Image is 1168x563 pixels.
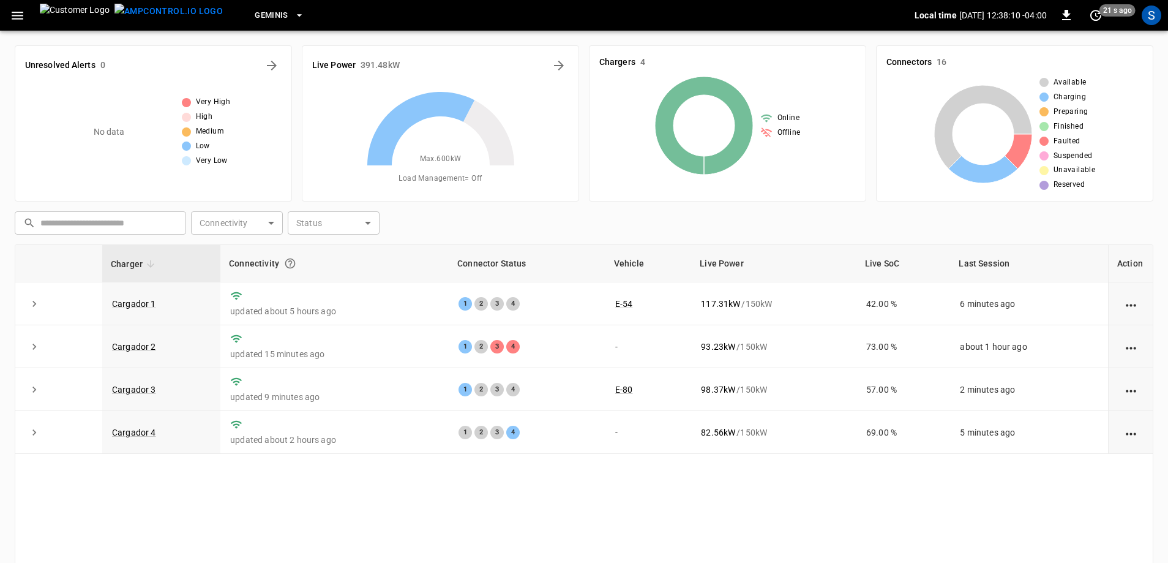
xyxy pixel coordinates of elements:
[262,56,282,75] button: All Alerts
[1123,426,1139,439] div: action cell options
[615,299,633,309] a: E-54
[490,383,504,396] div: 3
[230,391,439,403] p: updated 9 minutes ago
[25,295,43,313] button: expand row
[1123,298,1139,310] div: action cell options
[701,426,735,439] p: 82.56 kW
[490,340,504,353] div: 3
[856,245,950,282] th: Live SoC
[701,426,847,439] div: / 150 kW
[250,4,309,28] button: Geminis
[1054,164,1095,176] span: Unavailable
[25,338,43,356] button: expand row
[111,257,159,271] span: Charger
[1054,135,1080,148] span: Faulted
[691,245,856,282] th: Live Power
[856,368,950,411] td: 57.00 %
[1054,77,1087,89] span: Available
[474,383,488,396] div: 2
[605,411,691,454] td: -
[856,325,950,368] td: 73.00 %
[1054,106,1088,118] span: Preparing
[112,428,156,437] a: Cargador 4
[1142,6,1161,25] div: profile-icon
[959,9,1047,21] p: [DATE] 12:38:10 -04:00
[196,111,213,123] span: High
[420,153,462,165] span: Max. 600 kW
[915,9,957,21] p: Local time
[1054,150,1093,162] span: Suspended
[777,112,799,124] span: Online
[459,297,472,311] div: 1
[25,423,43,442] button: expand row
[40,4,110,27] img: Customer Logo
[701,298,740,310] p: 117.31 kW
[112,342,156,352] a: Cargador 2
[94,126,125,138] p: No data
[950,282,1108,325] td: 6 minutes ago
[1099,4,1136,17] span: 21 s ago
[474,426,488,439] div: 2
[701,384,735,396] p: 98.37 kW
[856,411,950,454] td: 69.00 %
[701,341,735,353] p: 93.23 kW
[549,56,569,75] button: Energy Overview
[230,434,439,446] p: updated about 2 hours ago
[312,59,356,72] h6: Live Power
[196,155,228,167] span: Very Low
[229,252,440,274] div: Connectivity
[506,297,520,311] div: 4
[1108,245,1153,282] th: Action
[605,245,691,282] th: Vehicle
[605,325,691,368] td: -
[255,9,288,23] span: Geminis
[1054,179,1085,191] span: Reserved
[459,426,472,439] div: 1
[950,245,1108,282] th: Last Session
[886,56,932,69] h6: Connectors
[230,348,439,360] p: updated 15 minutes ago
[615,385,633,395] a: E-80
[112,385,156,395] a: Cargador 3
[196,96,231,108] span: Very High
[856,282,950,325] td: 42.00 %
[474,297,488,311] div: 2
[599,56,635,69] h6: Chargers
[1054,91,1086,104] span: Charging
[1123,384,1139,396] div: action cell options
[459,340,472,353] div: 1
[950,325,1108,368] td: about 1 hour ago
[640,56,645,69] h6: 4
[506,340,520,353] div: 4
[1054,121,1084,133] span: Finished
[114,4,223,19] img: ampcontrol.io logo
[777,127,801,139] span: Offline
[1086,6,1106,25] button: set refresh interval
[361,59,400,72] h6: 391.48 kW
[25,59,95,72] h6: Unresolved Alerts
[490,426,504,439] div: 3
[506,426,520,439] div: 4
[474,340,488,353] div: 2
[100,59,105,72] h6: 0
[506,383,520,396] div: 4
[950,411,1108,454] td: 5 minutes ago
[279,252,301,274] button: Connection between the charger and our software.
[112,299,156,309] a: Cargador 1
[230,305,439,317] p: updated about 5 hours ago
[1123,341,1139,353] div: action cell options
[950,368,1108,411] td: 2 minutes ago
[196,140,210,153] span: Low
[196,126,224,138] span: Medium
[25,380,43,399] button: expand row
[701,298,847,310] div: / 150 kW
[701,341,847,353] div: / 150 kW
[490,297,504,311] div: 3
[937,56,946,69] h6: 16
[459,383,472,396] div: 1
[701,384,847,396] div: / 150 kW
[399,173,482,185] span: Load Management = Off
[449,245,605,282] th: Connector Status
